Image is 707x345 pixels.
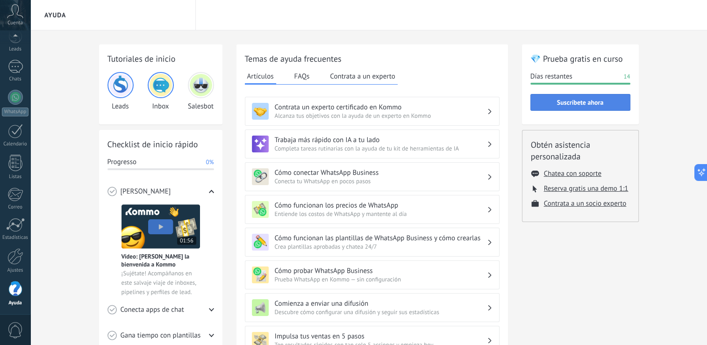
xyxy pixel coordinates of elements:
h3: Comienza a enviar una difusión [275,299,487,308]
button: Contrata a un experto [328,69,397,83]
h2: Checklist de inicio rápido [107,138,214,150]
h3: Contrata un experto certificado en Kommo [275,103,487,112]
span: Completa tareas rutinarias con la ayuda de tu kit de herramientas de IA [275,144,487,152]
div: Estadísticas [2,235,29,241]
h2: Tutoriales de inicio [107,53,214,65]
span: Vídeo: [PERSON_NAME] la bienvenida a Kommo [121,252,200,268]
div: Chats [2,76,29,82]
h3: Cómo probar WhatsApp Business [275,266,487,275]
h3: Cómo funcionan las plantillas de WhatsApp Business y cómo crearlas [275,234,487,243]
span: Conecta tu WhatsApp en pocos pasos [275,177,487,185]
img: Meet video [121,204,200,249]
button: Reserva gratis una demo 1:1 [544,184,628,193]
span: [PERSON_NAME] [121,187,171,196]
button: Suscríbete ahora [530,94,630,111]
span: Progresso [107,158,136,167]
div: Correo [2,204,29,210]
span: Alcanza tus objetivos con la ayuda de un experto en Kommo [275,112,487,120]
div: Ayuda [2,300,29,306]
div: Leads [107,72,134,111]
div: Inbox [148,72,174,111]
button: FAQs [292,69,312,83]
span: 14 [623,72,630,81]
div: Calendario [2,141,29,147]
button: Artículos [245,69,276,85]
span: Gana tiempo con plantillas [121,331,201,340]
span: Conecta apps de chat [121,305,184,315]
h3: Cómo funcionan los precios de WhatsApp [275,201,487,210]
span: Días restantes [530,72,572,81]
h2: Obtén asistencia personalizada [531,139,630,162]
span: Prueba WhatsApp en Kommo — sin configuración [275,275,487,283]
span: 0% [206,158,214,167]
div: Listas [2,174,29,180]
span: Descubre cómo configurar una difusión y seguir sus estadísticas [275,308,487,316]
h2: Temas de ayuda frecuentes [245,53,500,65]
button: Chatea con soporte [544,169,601,178]
span: Crea plantillas aprobadas y chatea 24/7 [275,243,487,251]
h3: Trabaja más rápido con IA a tu lado [275,136,487,144]
div: Salesbot [188,72,214,111]
h3: Cómo conectar WhatsApp Business [275,168,487,177]
span: ¡Sujétate! Acompáñanos en este salvaje viaje de inboxes, pipelines y perfiles de lead. [121,269,200,297]
button: Contrata a un socio experto [544,199,627,208]
span: Entiende los costos de WhatsApp y mantente al día [275,210,487,218]
span: Cuenta [7,20,23,26]
h3: Impulsa tus ventas en 5 pasos [275,332,487,341]
div: WhatsApp [2,108,29,116]
h2: 💎 Prueba gratis en curso [530,53,630,65]
span: Suscríbete ahora [557,99,604,106]
div: Ajustes [2,267,29,273]
div: Leads [2,46,29,52]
